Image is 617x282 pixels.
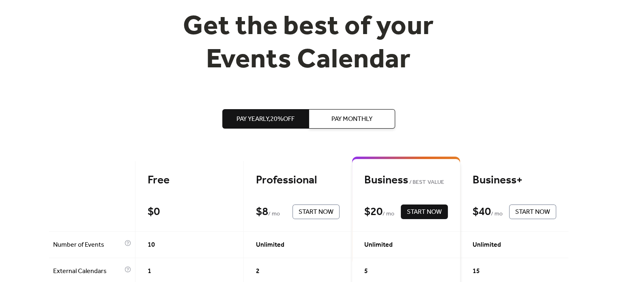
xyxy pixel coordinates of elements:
span: Start Now [407,207,442,217]
div: Free [148,173,231,187]
h1: Get the best of your Events Calendar [153,11,464,77]
span: Unlimited [473,240,501,250]
span: Pay Yearly, 20% off [236,114,295,124]
span: Unlimited [364,240,393,250]
div: Business [364,173,448,187]
div: $ 8 [256,205,268,219]
div: $ 0 [148,205,160,219]
span: Pay Monthly [331,114,372,124]
button: Start Now [292,205,340,219]
button: Pay Monthly [309,109,395,129]
button: Pay Yearly,20%off [222,109,309,129]
div: $ 40 [473,205,491,219]
span: / mo [491,209,503,219]
span: BEST VALUE [408,178,444,187]
button: Start Now [401,205,448,219]
span: / mo [268,209,280,219]
div: Business+ [473,173,556,187]
span: 15 [473,267,480,276]
span: 2 [256,267,260,276]
span: Start Now [299,207,333,217]
span: Start Now [515,207,550,217]
span: 10 [148,240,155,250]
span: Number of Events [53,240,123,250]
span: Unlimited [256,240,284,250]
div: $ 20 [364,205,383,219]
span: / mo [383,209,394,219]
span: 5 [364,267,368,276]
button: Start Now [509,205,556,219]
div: Professional [256,173,340,187]
span: 1 [148,267,151,276]
span: External Calendars [53,267,123,276]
